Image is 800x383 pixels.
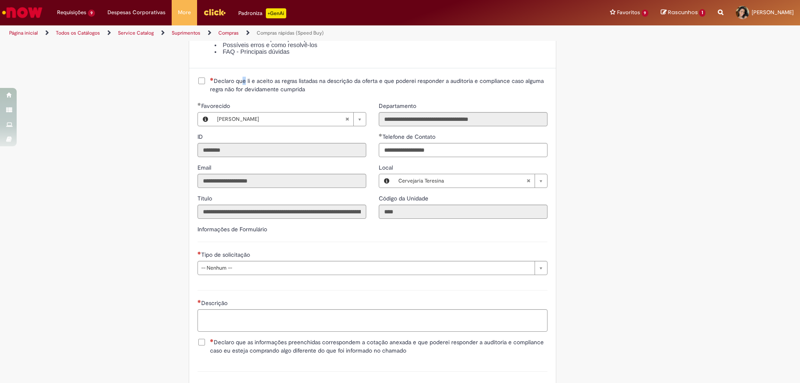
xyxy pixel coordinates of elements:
[210,339,214,342] span: Necessários
[379,194,430,203] label: Somente leitura - Código da Unidade
[379,102,418,110] label: Somente leitura - Departamento
[214,42,547,49] li: Possíveis erros e como resolvê-los
[197,164,213,171] span: Somente leitura - Email
[661,9,705,17] a: Rascunhos
[642,10,649,17] span: 9
[210,338,547,355] span: Declaro que as informações preenchidas correspondem a cotação anexada e que poderei responder a a...
[218,30,239,36] a: Compras
[197,163,213,172] label: Somente leitura - Email
[198,113,213,126] button: Favorecido, Visualizar este registro Elaine De Macedo Pereira
[379,174,394,188] button: Local, Visualizar este registro Cervejaria Teresina
[214,49,547,55] li: FAQ - Principais dúvidas
[57,8,86,17] span: Requisições
[217,113,345,126] span: [PERSON_NAME]
[201,261,530,275] span: -- Nenhum --
[197,205,366,219] input: Título
[210,78,214,81] span: Necessários
[197,251,201,255] span: Necessários
[9,30,38,36] a: Página inicial
[197,143,366,157] input: ID
[238,8,286,18] div: Padroniza
[379,205,547,219] input: Código da Unidade
[379,133,382,137] span: Obrigatório Preenchido
[522,174,535,188] abbr: Limpar campo Local
[210,77,547,93] span: Declaro que li e aceito as regras listadas na descrição da oferta e que poderei responder a audit...
[197,103,201,106] span: Obrigatório Preenchido
[118,30,154,36] a: Service Catalog
[341,113,353,126] abbr: Limpar campo Favorecido
[88,10,95,17] span: 9
[382,133,437,140] span: Telefone de Contato
[617,8,640,17] span: Favoritos
[379,164,395,171] span: Local
[56,30,100,36] a: Todos os Catálogos
[201,102,232,110] span: Necessários - Favorecido
[197,309,547,332] textarea: Descrição
[213,113,366,126] a: [PERSON_NAME]Limpar campo Favorecido
[394,174,547,188] a: Cervejaria TeresinaLimpar campo Local
[6,25,527,41] ul: Trilhas de página
[668,8,698,16] span: Rascunhos
[172,30,200,36] a: Suprimentos
[197,133,205,141] label: Somente leitura - ID
[107,8,165,17] span: Despesas Corporativas
[201,299,229,307] span: Descrição
[197,225,267,233] label: Informações de Formulário
[266,8,286,18] p: +GenAi
[197,133,205,140] span: Somente leitura - ID
[398,174,526,188] span: Cervejaria Teresina
[699,9,705,17] span: 1
[257,30,324,36] a: Compras rápidas (Speed Buy)
[197,174,366,188] input: Email
[379,112,547,126] input: Departamento
[201,251,252,258] span: Tipo de solicitação
[203,6,226,18] img: click_logo_yellow_360x200.png
[178,8,191,17] span: More
[197,194,214,203] label: Somente leitura - Título
[197,300,201,303] span: Necessários
[1,4,44,21] img: ServiceNow
[752,9,794,16] span: [PERSON_NAME]
[379,195,430,202] span: Somente leitura - Código da Unidade
[379,143,547,157] input: Telefone de Contato
[197,195,214,202] span: Somente leitura - Título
